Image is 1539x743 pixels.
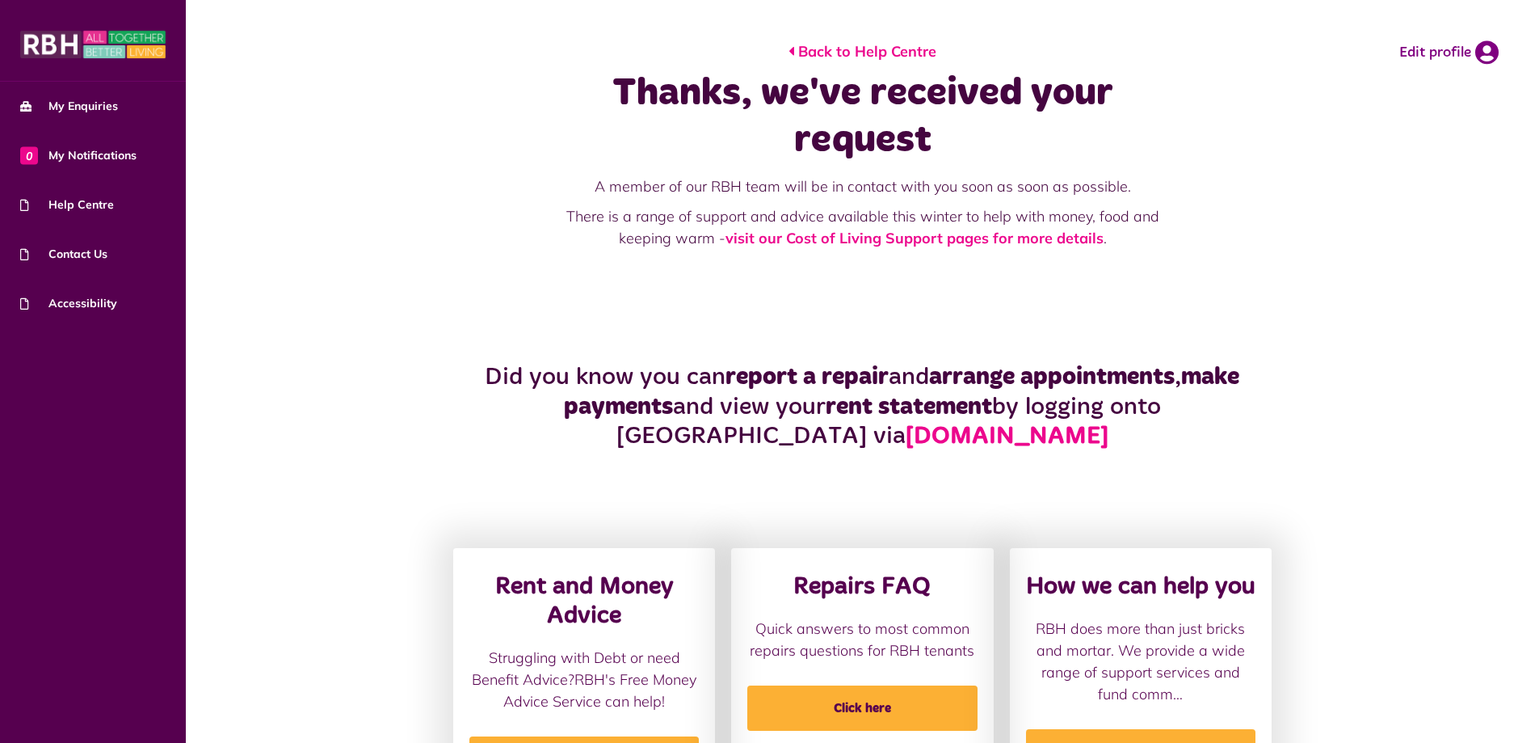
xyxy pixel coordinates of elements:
span: Contact Us [20,246,107,263]
strong: rent statement [826,395,992,419]
img: MyRBH [20,28,166,61]
strong: arrange appointments [929,365,1175,389]
strong: report a repair [725,365,889,389]
p: A member of our RBH team will be in contact with you soon as soon as possible. [540,175,1185,197]
span: Click here [747,686,977,731]
p: There is a range of support and advice available this winter to help with money, food and keeping... [540,205,1185,249]
p: Struggling with Debt or need Benefit Advice?RBH's Free Money Advice Service can help! [469,647,699,712]
h3: Repairs FAQ [747,572,977,602]
span: Help Centre [20,196,114,213]
p: Quick answers to most common repairs questions for RBH tenants [747,618,977,661]
h2: Did you know you can and , and view your by logging onto [GEOGRAPHIC_DATA] via [445,362,1280,451]
span: My Enquiries [20,98,118,115]
span: My Notifications [20,147,137,164]
span: Accessibility [20,295,117,312]
h3: How we can help you [1026,572,1255,602]
a: [DOMAIN_NAME] [906,424,1108,449]
a: Back to Help Centre [788,40,936,62]
h3: Rent and Money Advice [469,572,699,631]
a: visit our Cost of Living Support pages for more details [725,229,1104,247]
p: RBH does more than just bricks and mortar. We provide a wide range of support services and fund c... [1026,618,1255,705]
a: Edit profile [1399,40,1499,65]
h1: Thanks, we've received your request [540,70,1185,163]
span: 0 [20,146,38,164]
